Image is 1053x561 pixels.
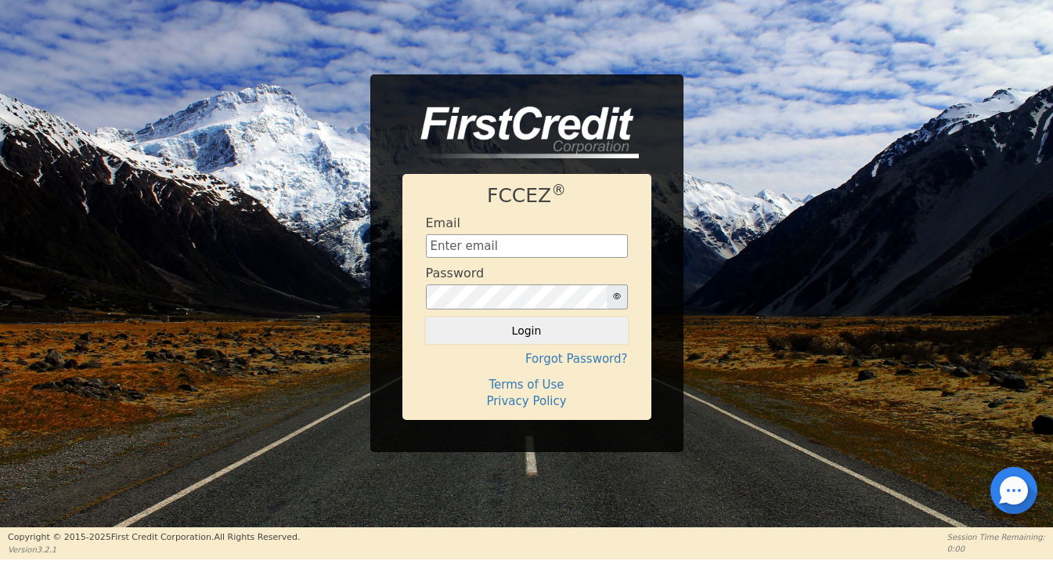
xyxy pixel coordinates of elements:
p: 0:00 [947,543,1045,555]
h4: Forgot Password? [426,352,628,366]
button: Login [426,317,628,344]
h4: Email [426,215,460,230]
h4: Terms of Use [426,378,628,392]
span: All Rights Reserved. [214,532,300,542]
input: Enter email [426,234,628,258]
h4: Privacy Policy [426,394,628,408]
h1: FCCEZ [426,184,628,208]
p: Version 3.2.1 [8,544,300,556]
h4: Password [426,266,485,280]
p: Session Time Remaining: [947,531,1045,543]
sup: ® [551,182,566,198]
img: logo-CMu_cnol.png [402,107,639,158]
p: Copyright © 2015- 2025 First Credit Corporation. [8,531,300,545]
input: password [426,284,608,309]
